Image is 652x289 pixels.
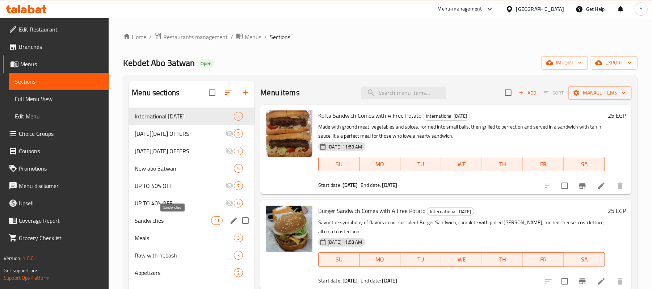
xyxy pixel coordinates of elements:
[129,160,255,177] div: New abo 3atwan5
[129,229,255,247] div: Meals3
[516,87,539,99] button: Add
[4,273,50,282] a: Support.OpsPlatform
[163,33,228,41] span: Restaurants management
[123,33,146,41] a: Home
[234,268,243,277] div: items
[423,112,470,121] div: International Potato Day
[132,87,180,98] h2: Menu sections
[359,157,400,171] button: MO
[9,73,109,90] a: Sections
[568,86,632,100] button: Manage items
[318,110,421,121] span: Kofta Sandwich Comes with A Free Potato
[557,274,572,289] span: Select to update
[19,181,103,190] span: Menu disclaimer
[19,147,103,155] span: Coupons
[15,77,103,86] span: Sections
[321,254,357,265] span: SU
[318,205,425,216] span: Burger Sandwich Comes with A Free Potato
[22,254,34,263] span: 1.0.0
[135,112,234,121] div: International Potato Day
[123,32,638,42] nav: breadcrumb
[15,112,103,121] span: Edit Menu
[438,5,482,13] div: Menu-management
[485,254,520,265] span: TH
[597,181,606,190] a: Edit menu item
[3,142,109,160] a: Coupons
[245,33,261,41] span: Menus
[318,180,341,190] span: Start date:
[523,157,564,171] button: FR
[135,199,225,208] span: UP TO 40% OFF
[359,252,400,267] button: MO
[342,276,358,285] b: [DATE]
[3,177,109,194] a: Menu disclaimer
[564,252,605,267] button: SA
[3,212,109,229] a: Coverage Report
[234,147,243,155] div: items
[318,252,359,267] button: SU
[211,216,223,225] div: items
[260,87,300,98] h2: Menu items
[234,130,243,137] span: 3
[135,181,225,190] span: UP TO 40% OFF
[382,180,397,190] b: [DATE]
[362,159,397,169] span: MO
[234,181,243,190] div: items
[557,178,572,193] span: Select to update
[342,180,358,190] b: [DATE]
[198,60,214,67] span: Open
[444,159,479,169] span: WE
[129,194,255,212] div: UP TO 40% OFF6
[403,159,438,169] span: TU
[234,112,243,121] div: items
[574,177,591,194] button: Branch-specific-item
[234,269,243,276] span: 2
[225,181,234,190] svg: Inactive section
[542,56,588,70] button: import
[228,215,239,226] button: edit
[441,157,482,171] button: WE
[234,164,243,173] div: items
[361,87,446,99] input: search
[318,218,605,236] p: Savor the symphony of flavors in our succulent Burger Sandwich, complete with grilled [PERSON_NAM...
[237,84,255,101] button: Add section
[597,58,632,67] span: export
[225,147,234,155] svg: Inactive section
[567,159,602,169] span: SA
[231,33,233,41] li: /
[597,277,606,286] a: Edit menu item
[135,164,234,173] span: New abo 3atwan
[129,125,255,142] div: [DATE][DATE] OFFERS3
[135,216,211,225] span: Sandwiches
[318,122,605,141] p: Made with ground meat, vegetables and spices, formed into small balls, then grilled to perfection...
[234,200,243,207] span: 6
[149,33,152,41] li: /
[264,33,267,41] li: /
[135,268,234,277] div: Appetizers
[205,85,220,100] span: Select all sections
[234,199,243,208] div: items
[523,252,564,267] button: FR
[135,129,225,138] span: [DATE][DATE] OFFERS
[135,112,234,121] span: International [DATE]
[362,254,397,265] span: MO
[325,143,365,150] span: [DATE] 11:53 AM
[155,32,228,42] a: Restaurants management
[236,32,261,42] a: Menus
[225,199,234,208] svg: Inactive section
[423,112,470,120] span: International [DATE]
[220,84,237,101] span: Sort sections
[234,235,243,242] span: 3
[234,113,243,120] span: 2
[129,105,255,284] nav: Menu sections
[135,251,234,260] span: Raw with hebash
[270,33,290,41] span: Sections
[129,108,255,125] div: International [DATE]2
[318,157,359,171] button: SU
[400,157,441,171] button: TU
[129,177,255,194] div: UP TO 40% OFF7
[539,87,568,99] span: Select section first
[516,5,564,13] div: [GEOGRAPHIC_DATA]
